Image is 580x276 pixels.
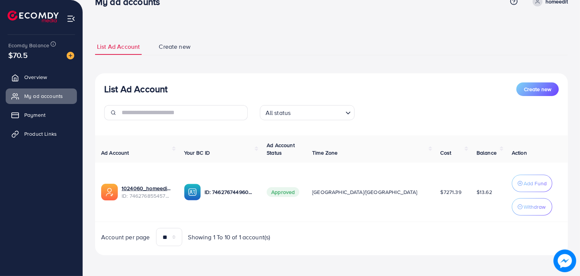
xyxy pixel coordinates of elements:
span: My ad accounts [24,92,63,100]
h3: List Ad Account [104,84,167,95]
span: Payment [24,111,45,119]
span: Create new [159,42,191,51]
span: ID: 7462768554572742672 [122,192,172,200]
a: Overview [6,70,77,85]
a: Payment [6,107,77,122]
span: Ecomdy Balance [8,42,49,49]
a: Product Links [6,126,77,141]
span: Cost [441,149,452,157]
p: Add Fund [524,179,547,188]
button: Withdraw [512,198,552,216]
span: Approved [267,187,299,197]
div: Search for option [260,105,355,120]
span: Ad Account [101,149,129,157]
span: Action [512,149,527,157]
span: $7271.39 [441,188,461,196]
span: Overview [24,73,47,81]
span: List Ad Account [97,42,140,51]
p: ID: 7462767449604177937 [205,188,255,197]
button: Create new [516,82,559,96]
span: Ad Account Status [267,141,295,157]
a: 1024060_homeedit7_1737561213516 [122,185,172,192]
img: image [553,250,576,272]
span: Time Zone [312,149,338,157]
img: ic-ads-acc.e4c84228.svg [101,184,118,200]
span: $13.62 [477,188,492,196]
span: Product Links [24,130,57,138]
img: image [67,52,74,59]
span: Showing 1 To 10 of 1 account(s) [188,233,270,242]
span: Account per page [101,233,150,242]
span: All status [264,107,292,118]
button: Add Fund [512,175,552,192]
span: $70.5 [8,50,28,60]
img: menu [67,14,75,23]
a: My ad accounts [6,88,77,104]
p: Withdraw [524,202,546,211]
img: logo [8,11,59,22]
div: <span class='underline'>1024060_homeedit7_1737561213516</span></br>7462768554572742672 [122,185,172,200]
img: ic-ba-acc.ded83a64.svg [184,184,201,200]
input: Search for option [293,106,342,118]
span: Balance [477,149,497,157]
span: Create new [524,85,551,93]
span: Your BC ID [184,149,210,157]
span: [GEOGRAPHIC_DATA]/[GEOGRAPHIC_DATA] [312,188,417,196]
